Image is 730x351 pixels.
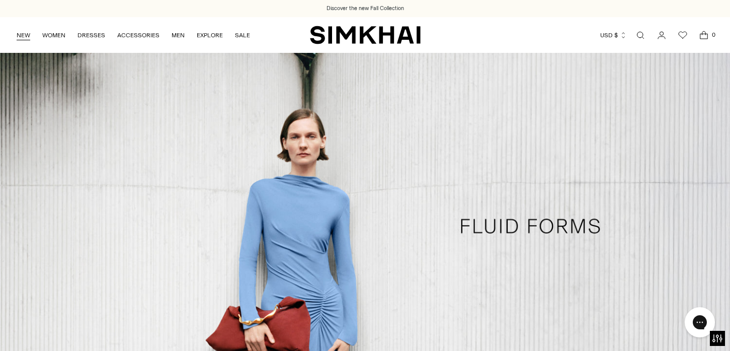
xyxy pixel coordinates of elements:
[42,24,65,46] a: WOMEN
[77,24,105,46] a: DRESSES
[600,24,627,46] button: USD $
[235,24,250,46] a: SALE
[310,25,421,45] a: SIMKHAI
[694,25,714,45] a: Open cart modal
[327,5,404,13] a: Discover the new Fall Collection
[172,24,185,46] a: MEN
[709,30,718,39] span: 0
[652,25,672,45] a: Go to the account page
[630,25,651,45] a: Open search modal
[680,304,720,341] iframe: Gorgias live chat messenger
[673,25,693,45] a: Wishlist
[117,24,159,46] a: ACCESSORIES
[197,24,223,46] a: EXPLORE
[17,24,30,46] a: NEW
